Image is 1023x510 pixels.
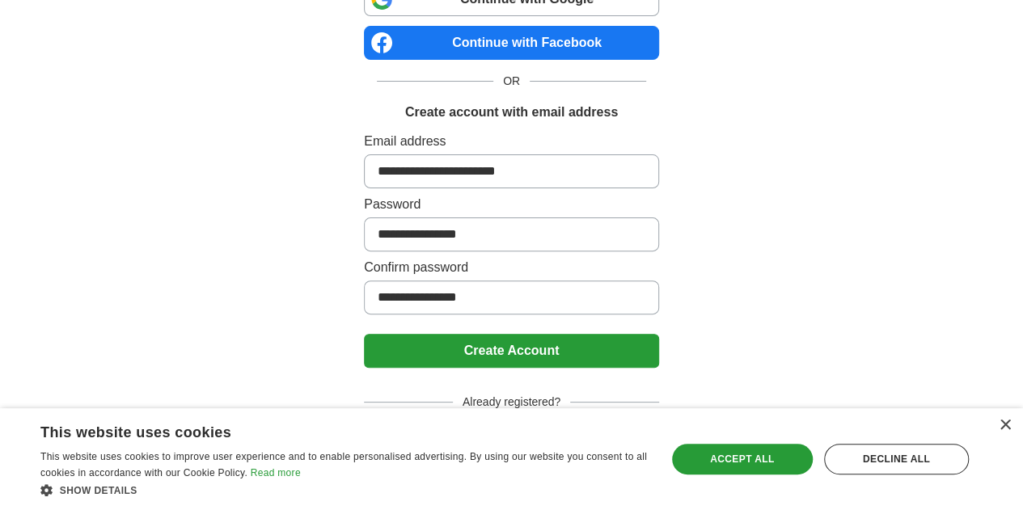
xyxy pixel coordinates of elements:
[251,467,301,478] a: Read more, opens a new window
[672,444,813,474] div: Accept all
[453,394,570,411] span: Already registered?
[40,482,648,498] div: Show details
[364,132,659,151] label: Email address
[60,485,137,496] span: Show details
[40,418,607,442] div: This website uses cookies
[405,103,618,122] h1: Create account with email address
[40,451,647,478] span: This website uses cookies to improve user experience and to enable personalised advertising. By u...
[364,334,659,368] button: Create Account
[364,258,659,277] label: Confirm password
[493,73,530,90] span: OR
[364,26,659,60] a: Continue with Facebook
[364,195,659,214] label: Password
[999,419,1011,432] div: Close
[824,444,969,474] div: Decline all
